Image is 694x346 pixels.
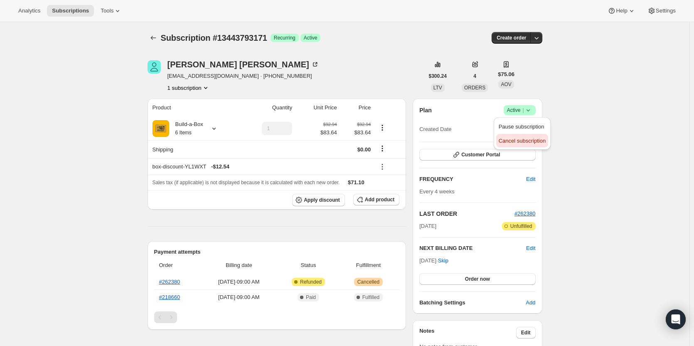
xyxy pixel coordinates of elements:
[357,146,371,153] span: $0.00
[167,60,319,69] div: [PERSON_NAME] [PERSON_NAME]
[353,194,399,205] button: Add product
[514,210,536,217] a: #262380
[323,122,337,127] small: $92.94
[419,244,526,252] h2: NEXT BILLING DATE
[603,5,640,17] button: Help
[357,279,379,285] span: Cancelled
[499,124,544,130] span: Pause subscription
[419,327,516,339] h3: Notes
[522,107,524,114] span: |
[362,294,379,301] span: Fulfilled
[376,144,389,153] button: Shipping actions
[521,173,540,186] button: Edit
[161,33,267,42] span: Subscription #13443793171
[279,261,337,269] span: Status
[148,99,239,117] th: Product
[175,130,192,136] small: 6 Items
[153,120,169,137] img: product img
[468,70,481,82] button: 4
[304,197,340,203] span: Apply discount
[419,175,526,183] h2: FREQUENCY
[342,261,395,269] span: Fulfillment
[419,106,432,114] h2: Plan
[433,85,442,91] span: LTV
[203,261,274,269] span: Billing date
[429,73,447,79] span: $300.24
[419,257,448,264] span: [DATE] ·
[357,122,371,127] small: $92.94
[419,299,526,307] h6: Batching Settings
[148,32,159,44] button: Subscriptions
[18,7,40,14] span: Analytics
[496,120,548,133] button: Pause subscription
[419,188,455,195] span: Every 4 weeks
[616,7,627,14] span: Help
[340,99,374,117] th: Price
[526,244,535,252] button: Edit
[52,7,89,14] span: Subscriptions
[498,70,514,79] span: $75.06
[419,273,535,285] button: Order now
[342,129,371,137] span: $83.64
[154,311,400,323] nav: Pagination
[376,123,389,132] button: Product actions
[154,248,400,256] h2: Payment attempts
[154,256,201,274] th: Order
[211,163,229,171] span: - $12.54
[516,327,536,339] button: Edit
[419,149,535,161] button: Customer Portal
[96,5,127,17] button: Tools
[656,7,676,14] span: Settings
[159,294,180,300] a: #218660
[365,196,394,203] span: Add product
[521,329,531,336] span: Edit
[419,222,436,230] span: [DATE]
[507,106,532,114] span: Active
[499,138,546,144] span: Cancel subscription
[153,180,340,185] span: Sales tax (if applicable) is not displayed because it is calculated with each new order.
[666,309,686,329] div: Open Intercom Messenger
[169,120,203,137] div: Build-a-Box
[274,35,295,41] span: Recurring
[304,35,317,41] span: Active
[642,5,681,17] button: Settings
[300,279,322,285] span: Refunded
[167,84,210,92] button: Product actions
[47,5,94,17] button: Subscriptions
[348,179,364,185] span: $71.10
[239,99,295,117] th: Quantity
[13,5,45,17] button: Analytics
[159,279,180,285] a: #262380
[292,194,345,206] button: Apply discount
[148,60,161,74] span: Rhonda Abacherli
[473,73,476,79] span: 4
[148,140,239,158] th: Shipping
[433,254,453,267] button: Skip
[438,257,448,265] span: Skip
[521,296,540,309] button: Add
[203,278,274,286] span: [DATE] · 09:00 AM
[464,85,485,91] span: ORDERS
[306,294,316,301] span: Paid
[461,151,500,158] span: Customer Portal
[496,134,548,147] button: Cancel subscription
[424,70,452,82] button: $300.24
[514,210,536,218] button: #262380
[497,35,526,41] span: Create order
[167,72,319,80] span: [EMAIL_ADDRESS][DOMAIN_NAME] · [PHONE_NUMBER]
[526,299,535,307] span: Add
[501,82,511,87] span: AOV
[492,32,531,44] button: Create order
[295,99,340,117] th: Unit Price
[153,163,371,171] div: box-discount-YL1WXT
[419,210,514,218] h2: LAST ORDER
[465,276,490,282] span: Order now
[320,129,337,137] span: $83.64
[419,125,451,133] span: Created Date
[101,7,113,14] span: Tools
[526,175,535,183] span: Edit
[510,223,532,230] span: Unfulfilled
[203,293,274,302] span: [DATE] · 09:00 AM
